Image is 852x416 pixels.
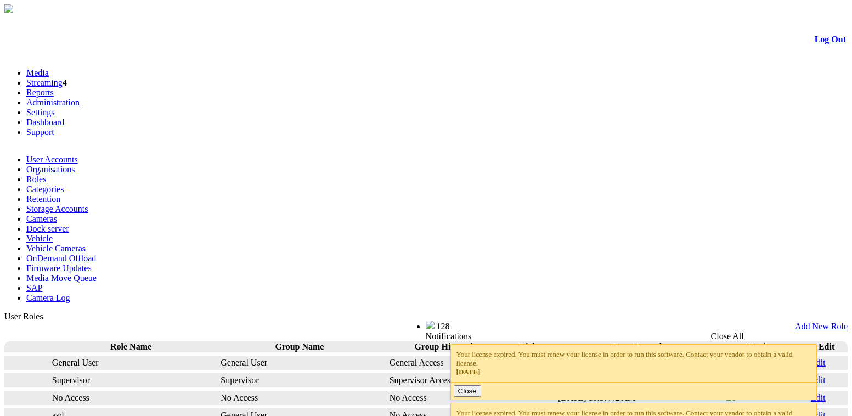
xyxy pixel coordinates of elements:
a: Vehicle [26,234,53,243]
a: Cameras [26,214,57,223]
th: Group Name [215,341,383,352]
th: Edit [805,341,848,352]
img: bell25.png [426,321,435,329]
a: Roles [26,175,46,184]
a: Reports [26,88,54,97]
th: Role Name [47,341,215,352]
a: Dashboard [26,117,64,127]
a: Retention [26,194,60,204]
span: 4 [63,78,67,87]
td: General User [47,356,215,370]
a: SAP [26,283,42,293]
a: Edit [811,358,826,367]
span: User Roles [4,312,43,321]
td: No Access [47,391,215,405]
img: arrow-3.png [4,4,13,13]
button: Close [454,385,481,397]
span: [DATE] [456,368,481,376]
span: Welcome, BWV (Administrator) [310,321,403,329]
td: General User [215,356,383,370]
td: No Access [215,391,383,405]
a: Storage Accounts [26,204,88,213]
a: Media [26,68,49,77]
a: Media Move Queue [26,273,97,283]
td: Supervisor [215,373,383,387]
a: Streaming [26,78,63,87]
a: Organisations [26,165,75,174]
a: Camera Log [26,293,70,302]
a: Firmware Updates [26,263,92,273]
a: Edit [811,393,826,402]
a: Support [26,127,54,137]
a: Edit [811,375,826,385]
a: User Accounts [26,155,78,164]
td: Supervisor [47,373,215,387]
a: Vehicle Cameras [26,244,86,253]
div: Notifications [426,331,825,341]
a: Administration [26,98,80,107]
a: Log Out [815,35,846,44]
a: Close All [711,331,744,341]
a: Settings [26,108,55,117]
a: OnDemand Offload [26,254,96,263]
div: Your license expired. You must renew your license in order to run this software. Contact your ven... [456,350,811,376]
a: Categories [26,184,64,194]
span: 128 [437,322,450,331]
a: Dock server [26,224,69,233]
